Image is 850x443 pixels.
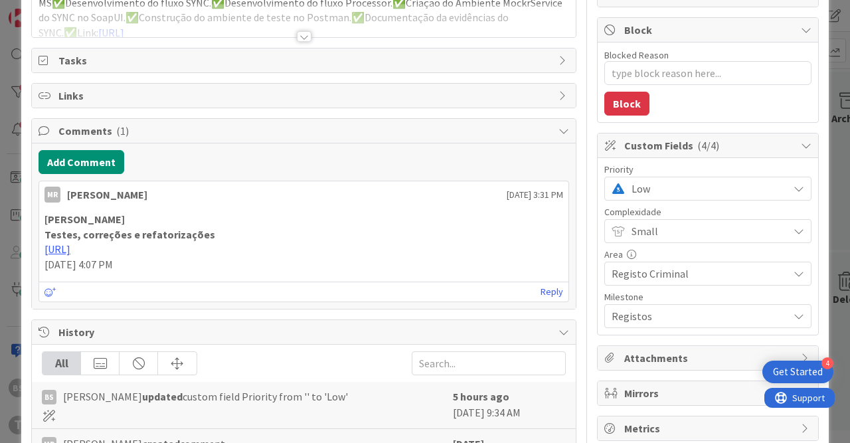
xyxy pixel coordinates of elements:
[604,292,811,302] div: Milestone
[58,88,552,104] span: Links
[453,389,566,422] div: [DATE] 9:34 AM
[507,188,563,202] span: [DATE] 3:31 PM
[42,390,56,404] div: BS
[624,420,794,436] span: Metrics
[44,258,113,271] span: [DATE] 4:07 PM
[624,137,794,153] span: Custom Fields
[44,228,215,241] strong: Testes, correções e refatorizações
[116,124,129,137] span: ( 1 )
[632,179,782,198] span: Low
[28,2,60,18] span: Support
[773,365,823,379] div: Get Started
[604,207,811,217] div: Complexidade
[58,52,552,68] span: Tasks
[821,357,833,369] div: 4
[58,324,552,340] span: History
[42,352,81,375] div: All
[67,187,147,203] div: [PERSON_NAME]
[697,139,719,152] span: ( 4/4 )
[412,351,566,375] input: Search...
[632,222,782,240] span: Small
[453,390,509,403] b: 5 hours ago
[58,123,552,139] span: Comments
[39,150,124,174] button: Add Comment
[142,390,183,403] b: updated
[604,165,811,174] div: Priority
[604,250,811,259] div: Area
[604,92,649,116] button: Block
[624,350,794,366] span: Attachments
[612,264,782,283] span: Registo Criminal
[541,284,563,300] a: Reply
[612,307,782,325] span: Registos
[63,389,348,404] span: [PERSON_NAME] custom field Priority from '' to 'Low'
[624,22,794,38] span: Block
[624,385,794,401] span: Mirrors
[44,213,125,226] strong: [PERSON_NAME]
[44,242,70,256] a: [URL]
[604,49,669,61] label: Blocked Reason
[44,187,60,203] div: MR
[762,361,833,383] div: Open Get Started checklist, remaining modules: 4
